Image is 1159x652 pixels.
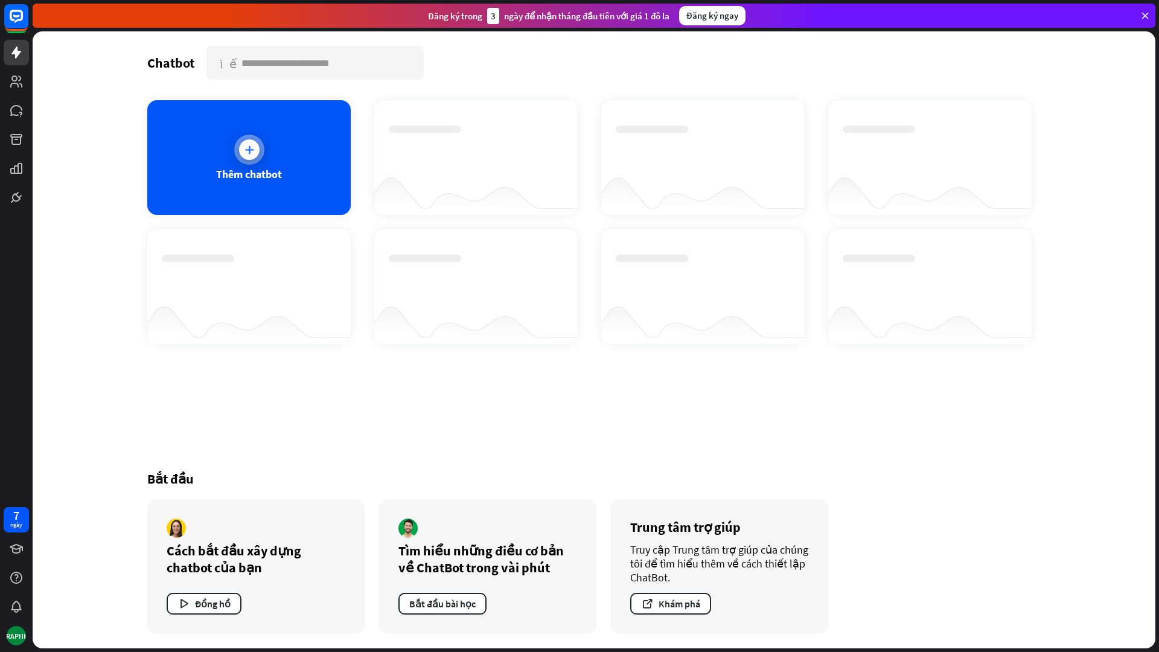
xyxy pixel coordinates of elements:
font: ngày [10,521,22,529]
font: Thêm chatbot [216,167,282,181]
font: Đăng ký ngay [686,10,738,21]
font: 3 [491,10,496,22]
button: Khám phá [630,593,711,615]
font: Đăng ký trong [428,10,482,22]
img: tác giả [167,519,186,538]
a: 7 ngày [4,507,29,532]
font: Đồng hồ [195,598,231,610]
button: Mở tiện ích trò chuyện LiveChat [10,5,46,41]
font: Trung tâm trợ giúp [630,519,741,535]
font: ngày để nhận tháng đầu tiên với giá 1 đô la [504,10,669,22]
button: Đồng hồ [167,593,241,615]
font: 7 [13,508,19,523]
font: Chatbot [147,54,194,71]
font: Tìm hiểu những điều cơ bản về ChatBot trong vài phút [398,542,564,576]
font: Cách bắt đầu xây dựng chatbot của bạn [167,542,301,576]
font: Khám phá [659,598,700,610]
button: Bắt đầu bài học [398,593,487,615]
font: Bắt đầu bài học [409,598,476,610]
font: Bắt đầu [147,470,194,487]
font: Truy cập Trung tâm trợ giúp của chúng tôi để tìm hiểu thêm về cách thiết lập ChatBot. [630,543,808,584]
img: tác giả [398,519,418,538]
